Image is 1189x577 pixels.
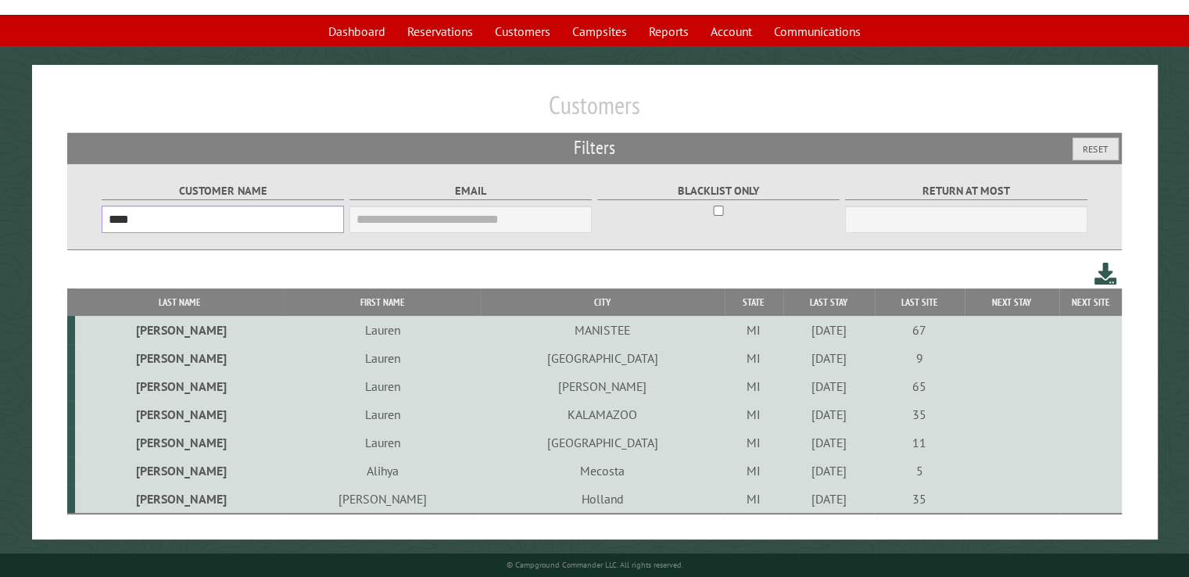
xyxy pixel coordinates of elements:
td: 9 [875,344,965,372]
h2: Filters [67,133,1122,163]
td: Alihya [285,457,481,485]
td: Lauren [285,428,481,457]
td: Lauren [285,316,481,344]
td: 11 [875,428,965,457]
td: MI [725,400,783,428]
td: [PERSON_NAME] [75,485,284,514]
div: [DATE] [786,435,872,450]
div: [DATE] [786,491,872,507]
td: MI [725,428,783,457]
td: Holland [481,485,725,514]
td: KALAMAZOO [481,400,725,428]
h1: Customers [67,90,1122,133]
td: 5 [875,457,965,485]
td: MI [725,316,783,344]
button: Reset [1073,138,1119,160]
td: Lauren [285,372,481,400]
a: Account [701,16,761,46]
td: [GEOGRAPHIC_DATA] [481,428,725,457]
a: Campsites [563,16,636,46]
td: 35 [875,485,965,514]
a: Communications [765,16,870,46]
th: Last Stay [783,288,875,316]
a: Customers [485,16,560,46]
div: [DATE] [786,378,872,394]
label: Blacklist only [597,182,840,200]
td: [PERSON_NAME] [75,344,284,372]
td: MANISTEE [481,316,725,344]
a: Reports [639,16,698,46]
td: [PERSON_NAME] [75,428,284,457]
th: Last Name [75,288,284,316]
a: Reservations [398,16,482,46]
a: Dashboard [319,16,395,46]
td: [PERSON_NAME] [75,316,284,344]
div: [DATE] [786,322,872,338]
small: © Campground Commander LLC. All rights reserved. [507,560,683,570]
td: [PERSON_NAME] [481,372,725,400]
a: Download this customer list (.csv) [1094,260,1117,288]
th: City [481,288,725,316]
label: Customer Name [102,182,345,200]
td: Lauren [285,400,481,428]
td: 35 [875,400,965,428]
td: 65 [875,372,965,400]
th: Next Stay [965,288,1059,316]
td: MI [725,372,783,400]
th: Next Site [1059,288,1122,316]
td: Mecosta [481,457,725,485]
td: Lauren [285,344,481,372]
label: Return at most [845,182,1088,200]
td: [PERSON_NAME] [75,400,284,428]
div: [DATE] [786,463,872,478]
td: MI [725,457,783,485]
td: [PERSON_NAME] [75,372,284,400]
td: [PERSON_NAME] [285,485,481,514]
td: MI [725,344,783,372]
th: Last Site [875,288,965,316]
td: 67 [875,316,965,344]
td: [PERSON_NAME] [75,457,284,485]
div: [DATE] [786,350,872,366]
th: First Name [285,288,481,316]
th: State [725,288,783,316]
td: MI [725,485,783,514]
td: [GEOGRAPHIC_DATA] [481,344,725,372]
label: Email [349,182,593,200]
div: [DATE] [786,407,872,422]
